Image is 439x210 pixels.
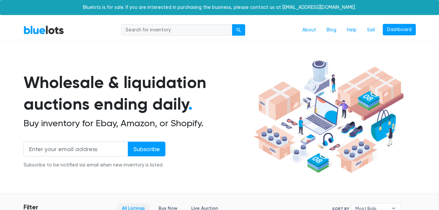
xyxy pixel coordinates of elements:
[24,25,64,35] a: BlueLots
[383,24,416,36] a: Dashboard
[251,57,406,176] img: hero-ee84e7d0318cb26816c560f6b4441b76977f77a177738b4e94f68c95b2b83dbb.png
[128,142,165,156] input: Subscribe
[362,24,380,36] a: Sell
[24,118,251,129] h2: Buy inventory for Ebay, Amazon, or Shopify.
[24,72,251,115] h1: Wholesale & liquidation auctions ending daily
[188,94,193,114] span: .
[24,162,165,169] div: Subscribe to be notified via email when new inventory is listed.
[24,142,128,156] input: Enter your email address
[321,24,342,36] a: Blog
[297,24,321,36] a: About
[121,24,232,36] input: Search for inventory
[342,24,362,36] a: Help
